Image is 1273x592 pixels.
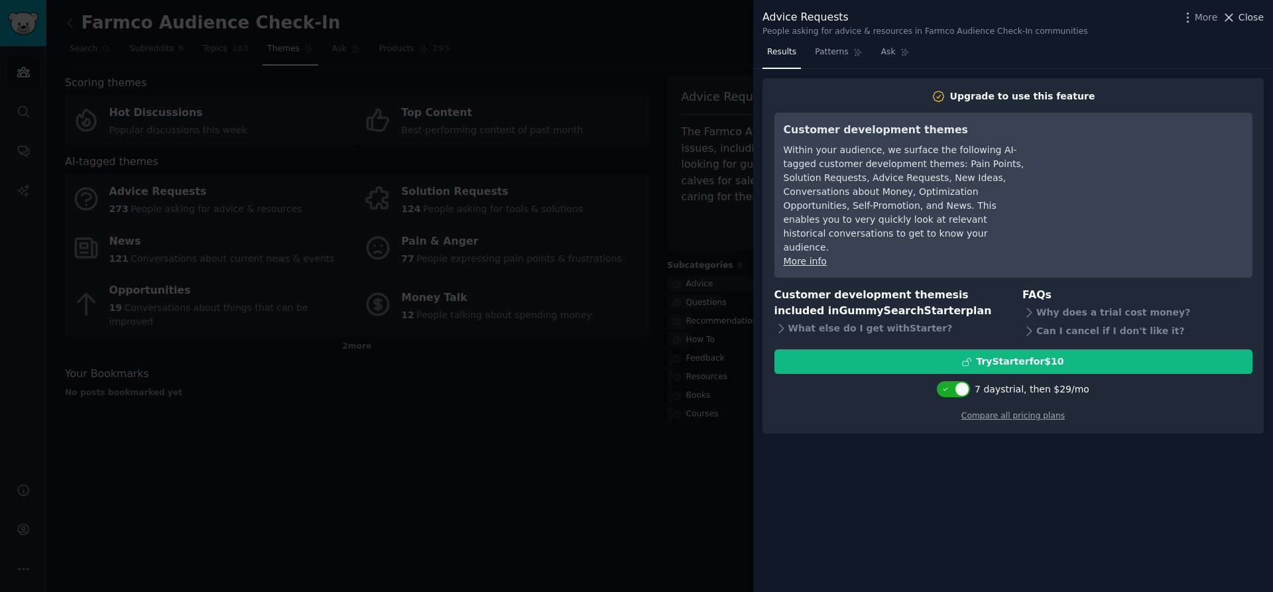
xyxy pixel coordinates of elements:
[1195,11,1218,25] span: More
[877,42,914,69] a: Ask
[976,355,1063,369] div: Try Starter for $10
[784,122,1026,139] h3: Customer development themes
[1022,287,1252,304] h3: FAQs
[762,26,1088,38] div: People asking for advice & resources in Farmco Audience Check-In communities
[1222,11,1264,25] button: Close
[810,42,867,69] a: Patterns
[1239,11,1264,25] span: Close
[784,143,1026,255] div: Within your audience, we surface the following AI-tagged customer development themes: Pain Points...
[1022,303,1252,322] div: Why does a trial cost money?
[774,287,1004,320] h3: Customer development themes is included in plan
[774,320,1004,338] div: What else do I get with Starter ?
[1022,322,1252,340] div: Can I cancel if I don't like it?
[762,9,1088,26] div: Advice Requests
[815,46,848,58] span: Patterns
[774,349,1252,374] button: TryStarterfor$10
[762,42,801,69] a: Results
[881,46,896,58] span: Ask
[839,304,965,317] span: GummySearch Starter
[767,46,796,58] span: Results
[1181,11,1218,25] button: More
[1044,122,1243,221] iframe: YouTube video player
[961,411,1065,420] a: Compare all pricing plans
[975,383,1089,396] div: 7 days trial, then $ 29 /mo
[950,89,1095,103] div: Upgrade to use this feature
[784,256,827,266] a: More info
